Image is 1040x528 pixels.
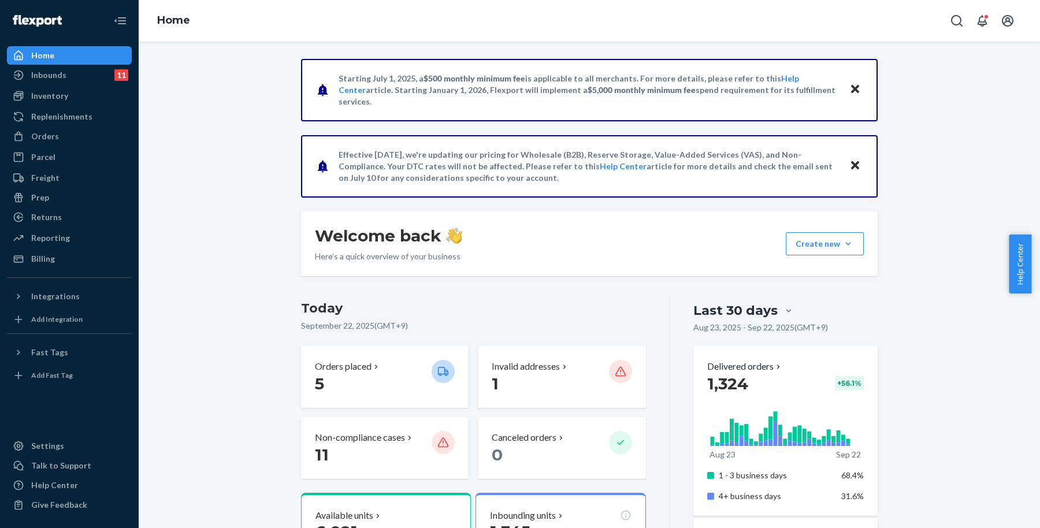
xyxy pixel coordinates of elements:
[719,490,833,502] p: 4+ business days
[996,9,1019,32] button: Open account menu
[786,232,864,255] button: Create new
[7,287,132,306] button: Integrations
[315,509,373,522] p: Available units
[301,417,469,479] button: Non-compliance cases 11
[707,374,748,393] span: 1,324
[7,366,132,385] a: Add Fast Tag
[31,90,68,102] div: Inventory
[841,491,864,501] span: 31.6%
[339,149,838,184] p: Effective [DATE], we're updating our pricing for Wholesale (B2B), Reserve Storage, Value-Added Se...
[31,192,49,203] div: Prep
[490,509,556,522] p: Inbounding units
[315,360,372,373] p: Orders placed
[492,360,560,373] p: Invalid addresses
[835,376,864,391] div: + 56.1 %
[719,470,833,481] p: 1 - 3 business days
[301,320,646,332] p: September 22, 2025 ( GMT+9 )
[109,9,132,32] button: Close Navigation
[848,81,863,98] button: Close
[945,9,968,32] button: Open Search Box
[600,161,647,171] a: Help Center
[841,470,864,480] span: 68.4%
[7,127,132,146] a: Orders
[315,445,329,464] span: 11
[588,85,696,95] span: $5,000 monthly minimum fee
[7,208,132,226] a: Returns
[7,250,132,268] a: Billing
[315,431,405,444] p: Non-compliance cases
[7,496,132,514] button: Give Feedback
[31,253,55,265] div: Billing
[31,347,68,358] div: Fast Tags
[478,417,645,479] button: Canceled orders 0
[492,431,556,444] p: Canceled orders
[710,449,736,460] p: Aug 23
[31,440,64,452] div: Settings
[148,4,199,38] ol: breadcrumbs
[492,374,499,393] span: 1
[301,299,646,318] h3: Today
[31,314,83,324] div: Add Integration
[836,449,861,460] p: Sep 22
[31,172,60,184] div: Freight
[424,73,525,83] span: $500 monthly minimum fee
[31,370,73,380] div: Add Fast Tag
[7,188,132,207] a: Prep
[693,322,828,333] p: Aug 23, 2025 - Sep 22, 2025 ( GMT+9 )
[31,499,87,511] div: Give Feedback
[7,476,132,494] a: Help Center
[7,437,132,455] a: Settings
[1009,235,1031,293] button: Help Center
[7,148,132,166] a: Parcel
[7,310,132,329] a: Add Integration
[446,228,462,244] img: hand-wave emoji
[315,251,462,262] p: Here’s a quick overview of your business
[31,291,80,302] div: Integrations
[31,131,59,142] div: Orders
[339,73,838,107] p: Starting July 1, 2025, a is applicable to all merchants. For more details, please refer to this a...
[492,445,503,464] span: 0
[7,343,132,362] button: Fast Tags
[971,9,994,32] button: Open notifications
[31,151,55,163] div: Parcel
[7,169,132,187] a: Freight
[31,232,70,244] div: Reporting
[13,15,62,27] img: Flexport logo
[315,374,324,393] span: 5
[31,211,62,223] div: Returns
[31,479,78,491] div: Help Center
[848,158,863,174] button: Close
[478,346,645,408] button: Invalid addresses 1
[157,14,190,27] a: Home
[114,69,128,81] div: 11
[7,229,132,247] a: Reporting
[693,302,778,319] div: Last 30 days
[7,456,132,475] a: Talk to Support
[707,360,783,373] button: Delivered orders
[31,460,91,471] div: Talk to Support
[7,107,132,126] a: Replenishments
[315,225,462,246] h1: Welcome back
[31,69,66,81] div: Inbounds
[7,46,132,65] a: Home
[7,87,132,105] a: Inventory
[31,50,54,61] div: Home
[31,111,92,122] div: Replenishments
[301,346,469,408] button: Orders placed 5
[7,66,132,84] a: Inbounds11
